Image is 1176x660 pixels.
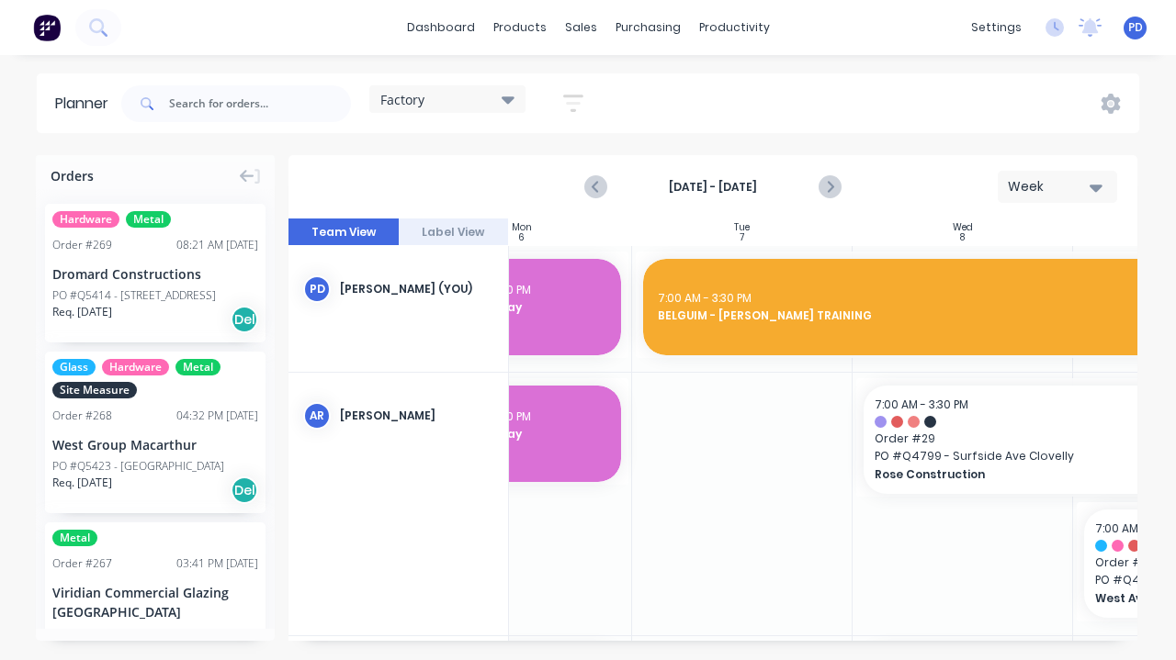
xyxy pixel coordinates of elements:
[176,237,258,253] div: 08:21 AM [DATE]
[690,14,779,41] div: productivity
[51,166,94,185] span: Orders
[52,475,112,491] span: Req. [DATE]
[1008,177,1092,196] div: Week
[875,397,968,412] span: 7:00 AM - 3:30 PM
[52,458,224,475] div: PO #Q5423 - [GEOGRAPHIC_DATA]
[176,555,258,572] div: 03:41 PM [DATE]
[399,218,509,246] button: Label View
[52,625,258,658] div: PO #Q5378 - New Balance Shop [PERSON_NAME]
[126,211,171,228] span: Metal
[518,233,525,242] div: 6
[437,316,606,332] span: [DATE]
[33,14,61,41] img: Factory
[52,237,112,253] div: Order # 269
[734,222,750,233] div: Tue
[998,171,1117,203] button: Week
[398,14,484,41] a: dashboard
[52,435,258,454] div: West Group Macarthur
[606,14,690,41] div: purchasing
[437,426,606,442] span: Public Holiday
[176,408,258,424] div: 04:32 PM [DATE]
[52,359,96,375] span: Glass
[52,287,216,304] div: PO #Q5414 - [STREET_ADDRESS]
[340,281,493,297] div: [PERSON_NAME] (You)
[231,476,258,504] div: Del
[437,299,606,316] span: Public Holiday
[52,211,119,228] span: Hardware
[437,408,531,424] span: 7:00 AM - 3:30 PM
[1128,19,1143,36] span: PD
[52,382,137,398] span: Site Measure
[175,359,220,375] span: Metal
[380,90,424,109] span: Factory
[740,233,744,242] div: 7
[303,275,331,303] div: PD
[169,85,351,122] input: Search for orders...
[102,359,169,375] span: Hardware
[962,14,1031,41] div: settings
[55,93,118,115] div: Planner
[340,408,493,424] div: [PERSON_NAME]
[621,179,805,196] strong: [DATE] - [DATE]
[52,583,258,621] div: Viridian Commercial Glazing [GEOGRAPHIC_DATA]
[303,402,331,430] div: AR
[52,264,258,284] div: Dromard Constructions
[288,218,399,246] button: Team View
[960,233,965,242] div: 8
[52,304,112,320] span: Req. [DATE]
[953,222,973,233] div: Wed
[512,222,532,233] div: Mon
[437,282,531,297] span: 7:00 AM - 3:30 PM
[658,290,752,306] span: 7:00 AM - 3:30 PM
[231,306,258,333] div: Del
[556,14,606,41] div: sales
[52,555,112,572] div: Order # 267
[52,530,97,546] span: Metal
[437,442,606,459] span: [DATE]
[484,14,556,41] div: products
[52,408,112,424] div: Order # 268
